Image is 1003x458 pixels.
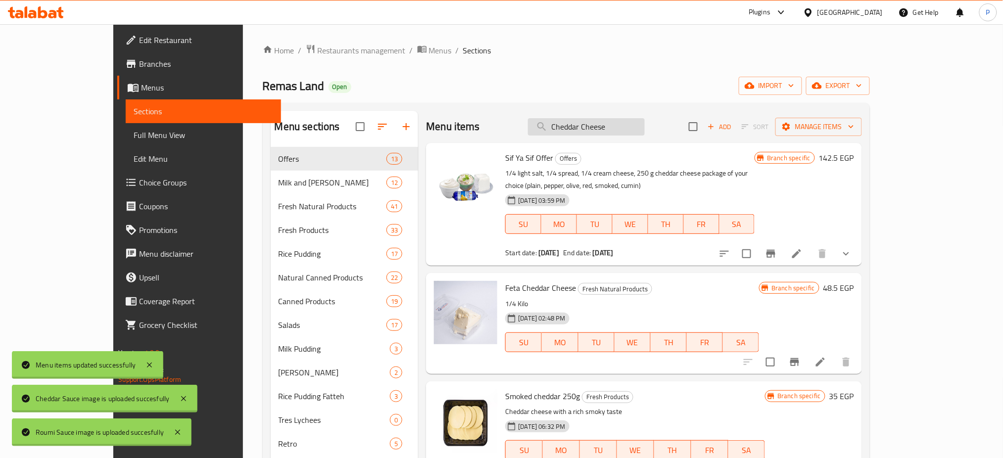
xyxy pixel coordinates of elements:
button: TH [651,332,687,352]
span: End date: [563,246,591,259]
div: Offers [279,153,386,165]
span: Remas Land [263,75,325,97]
h2: Menu items [426,119,480,134]
span: Smoked cheddar 250g [505,389,580,404]
img: Sif Ya Sif Offer [434,151,497,214]
span: SU [510,217,537,231]
li: / [456,45,459,56]
img: Feta Cheddar Cheese [434,281,497,344]
div: Tres Lychees0 [271,408,419,432]
span: Sections [463,45,491,56]
div: items [390,438,402,450]
span: SA [727,335,755,350]
svg: Show Choices [840,248,852,260]
a: Menus [417,44,452,57]
span: WE [619,335,647,350]
span: Menus [429,45,452,56]
div: items [390,390,402,402]
button: TU [577,214,613,234]
a: Coverage Report [117,289,281,313]
span: Start date: [505,246,537,259]
div: Fresh Natural Products [279,200,386,212]
span: [PERSON_NAME] [279,366,390,378]
div: items [386,224,402,236]
div: Fresh Natural Products41 [271,194,419,218]
input: search [528,118,645,136]
div: Menu items updated successfully [36,360,136,370]
a: Edit Menu [126,147,281,171]
h6: 35 EGP [829,389,854,403]
span: Branch specific [767,283,818,293]
p: Cheddar cheese with a rich smoky taste [505,406,765,418]
b: [DATE] [593,246,614,259]
span: 19 [387,297,402,306]
span: MO [545,217,573,231]
button: Branch-specific-item [783,350,807,374]
div: Rice Pudding Fatteh3 [271,384,419,408]
p: 1/4 light salt, 1/4 spread, 1/4 cream cheese, 250 g cheddar cheese package of your choice (plain,... [505,167,755,192]
span: 3 [390,344,402,354]
span: Sif Ya Sif Offer [505,150,553,165]
a: Sections [126,99,281,123]
div: Milk Pudding3 [271,337,419,361]
span: Fresh Natural Products [578,283,652,295]
button: sort-choices [713,242,736,266]
div: Canned Products19 [271,289,419,313]
h6: 142.5 EGP [819,151,854,165]
div: Retro5 [271,432,419,456]
span: Version: [118,346,143,359]
span: MO [547,443,576,458]
button: import [739,77,802,95]
span: Manage items [783,121,854,133]
span: Branches [139,58,273,70]
span: WE [617,217,644,231]
span: 1.0.0 [144,346,160,359]
span: Add item [704,119,735,135]
b: [DATE] [538,246,559,259]
span: Choice Groups [139,177,273,188]
span: Tres Lychees [279,414,390,426]
button: MO [542,332,578,352]
span: Promotions [139,224,273,236]
span: Select section first [735,119,775,135]
button: SA [723,332,759,352]
a: Choice Groups [117,171,281,194]
h6: 48.5 EGP [823,281,854,295]
span: SU [510,335,538,350]
span: 17 [387,321,402,330]
div: [GEOGRAPHIC_DATA] [817,7,883,18]
span: 33 [387,226,402,235]
span: Rice Pudding Fatteh [279,390,390,402]
span: Rice Pudding [279,248,386,260]
span: WE [621,443,650,458]
span: import [747,80,794,92]
span: Salads [279,319,386,331]
span: Coverage Report [139,295,273,307]
span: 0 [390,415,402,425]
div: items [386,272,402,283]
span: Edit Restaurant [139,34,273,46]
span: MO [546,335,574,350]
div: items [390,414,402,426]
div: Milk and Rayeb [279,177,386,188]
a: Edit Restaurant [117,28,281,52]
span: Open [329,83,351,91]
span: FR [695,443,724,458]
li: / [410,45,413,56]
button: export [806,77,870,95]
span: SA [723,217,751,231]
div: Milk Pudding [279,343,390,355]
div: Fresh Products [279,224,386,236]
button: SU [505,214,541,234]
div: Natural Canned Products [279,272,386,283]
a: Branches [117,52,281,76]
span: Grocery Checklist [139,319,273,331]
div: Remas Nawawy [279,366,390,378]
span: Upsell [139,272,273,283]
span: 5 [390,439,402,449]
div: Rice Pudding17 [271,242,419,266]
a: Support.OpsPlatform [118,373,181,386]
